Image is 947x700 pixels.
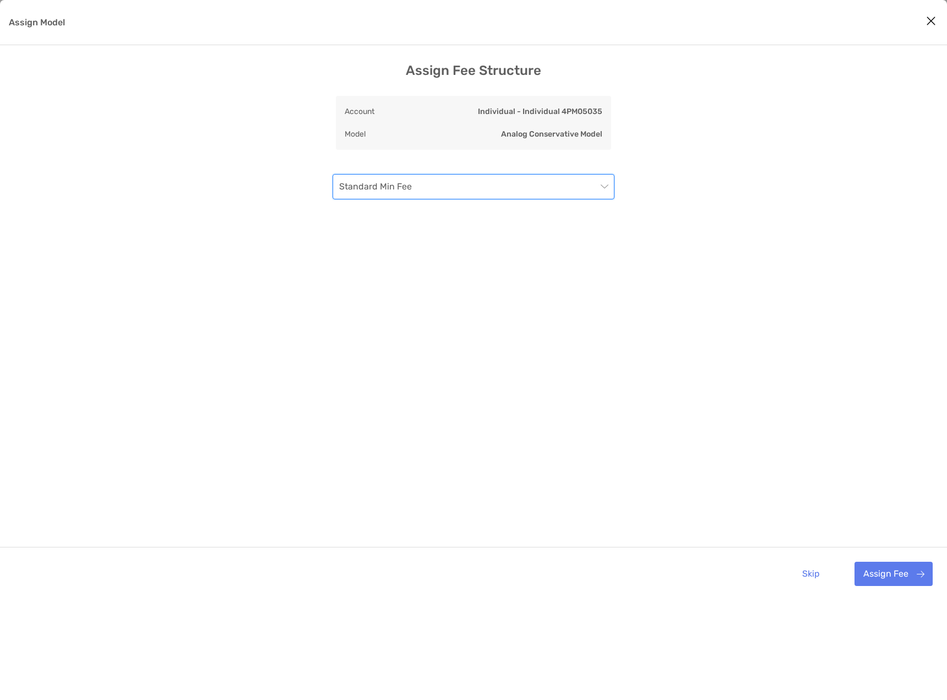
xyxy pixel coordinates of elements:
[793,562,828,586] button: Skip
[345,127,366,141] p: Model
[339,175,608,199] span: Standard Min Fee
[923,13,939,30] button: Close modal
[345,105,374,118] p: Account
[9,15,65,29] p: Assign Model
[478,105,602,118] p: Individual - Individual 4PM05035
[406,63,541,78] h3: Assign Fee Structure
[855,562,933,586] button: Assign Fee
[501,127,602,141] p: Analog Conservative Model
